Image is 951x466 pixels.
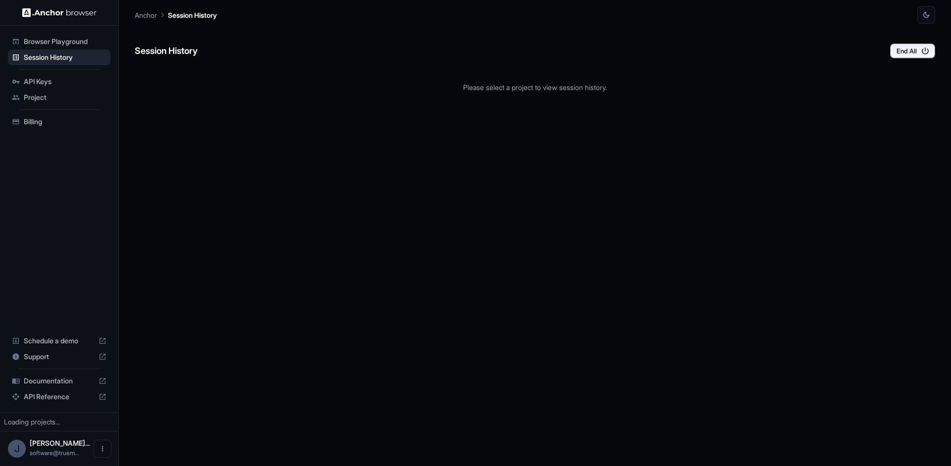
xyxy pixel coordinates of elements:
span: Schedule a demo [24,336,95,346]
span: Support [24,352,95,362]
div: API Reference [8,389,110,405]
div: Project [8,90,110,105]
span: API Reference [24,392,95,402]
div: Schedule a demo [8,333,110,349]
span: Documentation [24,376,95,386]
div: Billing [8,114,110,130]
span: Browser Playground [24,37,106,47]
button: End All [890,44,935,58]
span: API Keys [24,77,106,87]
div: J [8,440,26,458]
div: Session History [8,49,110,65]
p: Session History [168,10,217,20]
span: Jonathan Cornelius [30,439,90,447]
span: Session History [24,52,106,62]
nav: breadcrumb [135,9,217,20]
p: Anchor [135,10,157,20]
span: Billing [24,117,106,127]
div: Documentation [8,373,110,389]
div: Loading projects... [4,417,114,427]
span: Project [24,93,106,102]
h6: Session History [135,44,198,58]
div: API Keys [8,74,110,90]
div: Support [8,349,110,365]
span: software@truemeter.com [30,449,79,457]
p: Please select a project to view session history. [135,82,935,93]
img: Anchor Logo [22,8,97,17]
button: Open menu [94,440,111,458]
div: Browser Playground [8,34,110,49]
